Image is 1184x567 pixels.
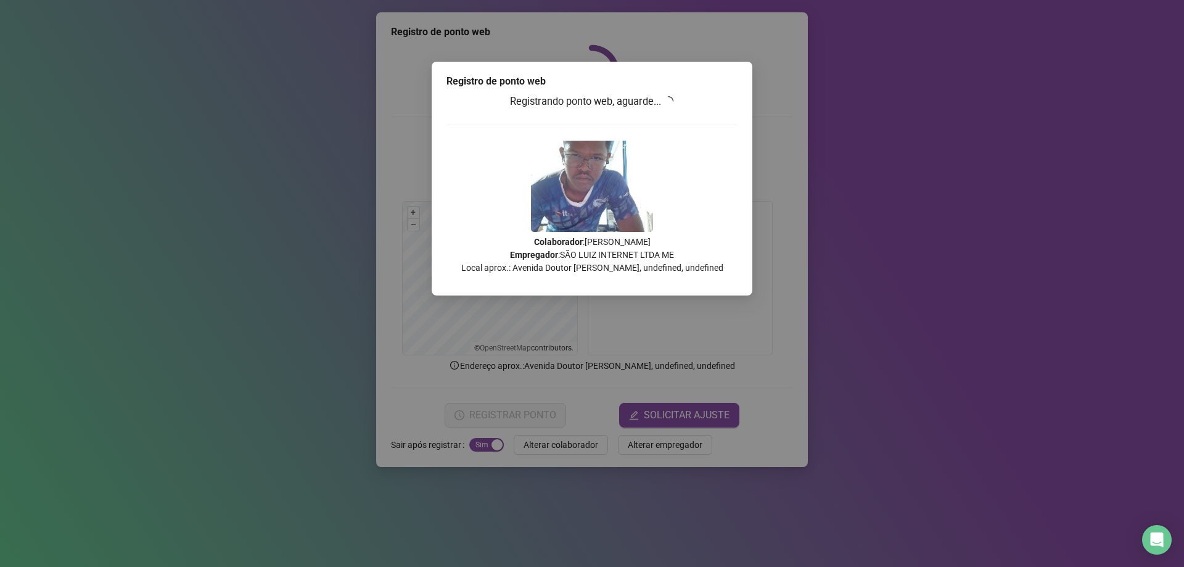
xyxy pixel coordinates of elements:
[663,95,675,107] span: loading
[531,141,653,232] img: 2Q==
[446,236,738,275] p: : [PERSON_NAME] : SÃO LUIZ INTERNET LTDA ME Local aprox.: Avenida Doutor [PERSON_NAME], undefined...
[446,74,738,89] div: Registro de ponto web
[446,94,738,110] h3: Registrando ponto web, aguarde...
[1142,525,1172,555] div: Open Intercom Messenger
[510,250,558,260] strong: Empregador
[534,237,583,247] strong: Colaborador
